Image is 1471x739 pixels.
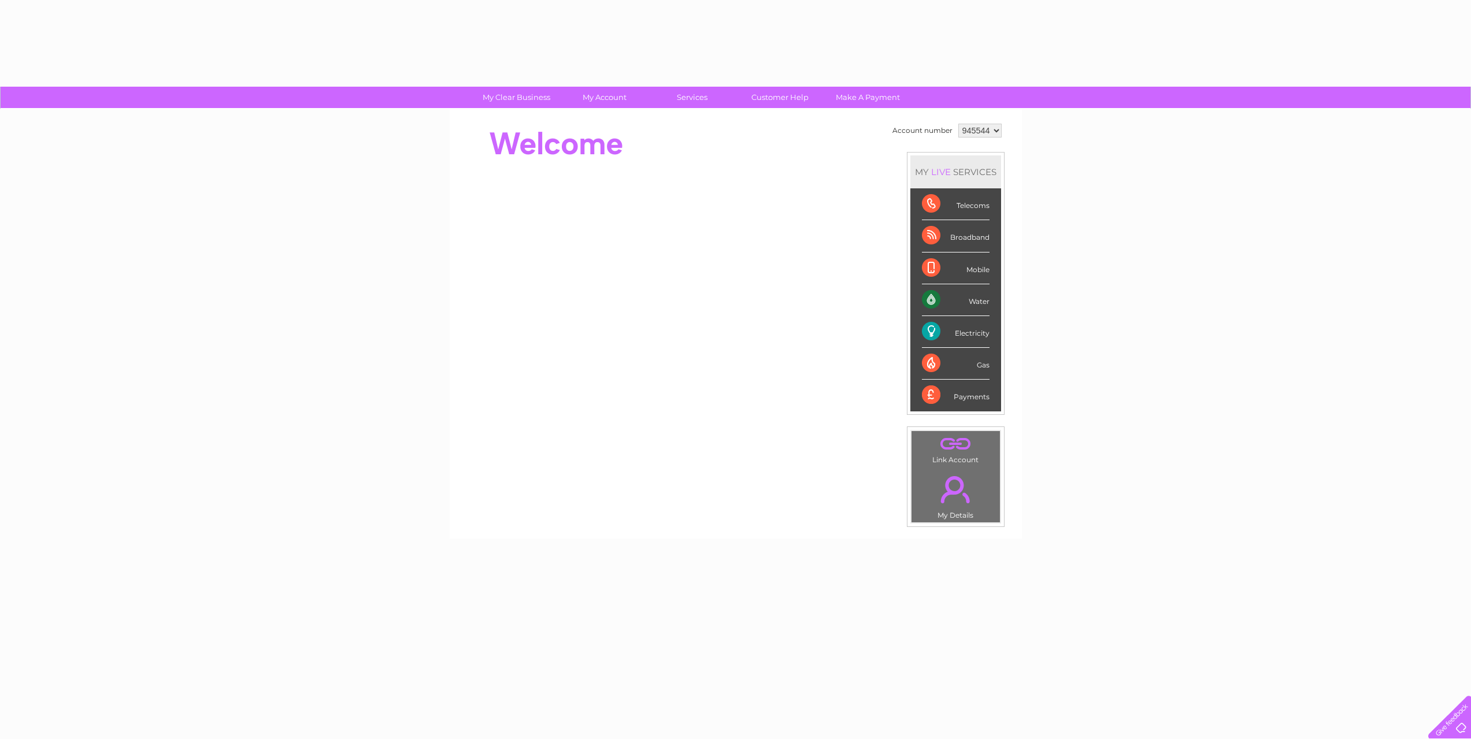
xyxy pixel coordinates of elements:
td: Link Account [911,430,1001,467]
div: Electricity [922,316,990,348]
div: Broadband [922,220,990,252]
a: Customer Help [732,87,828,108]
td: Account number [890,121,955,140]
a: Make A Payment [820,87,916,108]
div: MY SERVICES [910,155,1001,188]
div: Mobile [922,252,990,284]
a: Services [644,87,740,108]
a: . [914,434,997,454]
div: LIVE [929,166,953,177]
div: Telecoms [922,188,990,220]
div: Water [922,284,990,316]
a: . [914,469,997,510]
a: My Clear Business [469,87,564,108]
div: Gas [922,348,990,380]
a: My Account [557,87,652,108]
div: Payments [922,380,990,411]
td: My Details [911,466,1001,523]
